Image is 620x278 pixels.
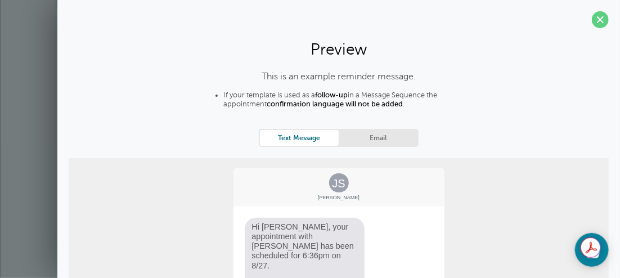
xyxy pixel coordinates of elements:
[267,100,403,108] strong: confirmation language will not be added
[575,233,609,267] iframe: Resource center
[201,71,477,82] p: This is an example reminder message.
[260,130,339,145] a: Text Message
[233,195,444,201] span: [PERSON_NAME]
[315,91,348,99] strong: follow-up
[69,39,609,59] h2: Preview
[339,130,417,145] a: Email
[223,91,477,112] li: If your template is used as a in a Message Sequence the appointment .
[329,173,349,192] span: JS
